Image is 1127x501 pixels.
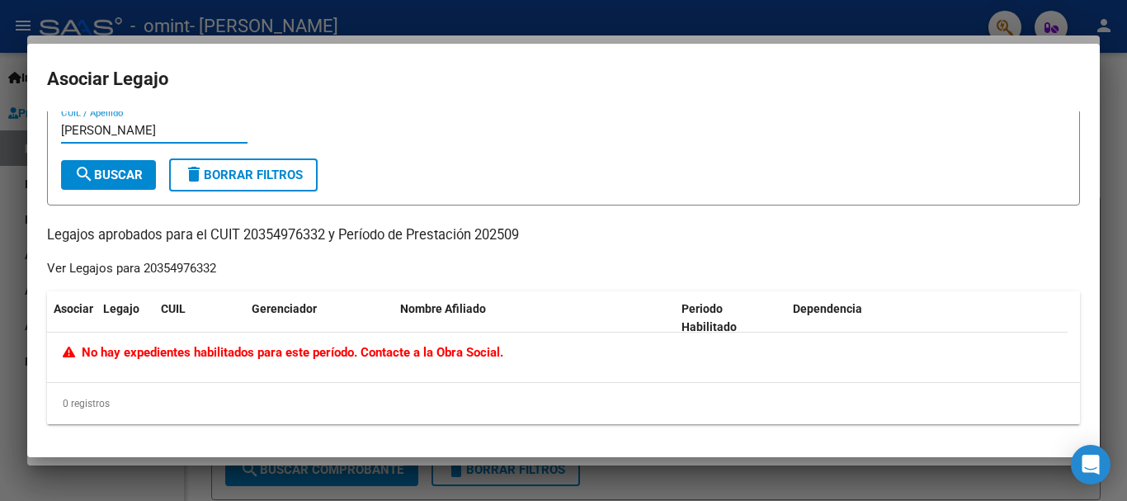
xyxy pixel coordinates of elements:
h2: Asociar Legajo [47,64,1080,95]
datatable-header-cell: Nombre Afiliado [394,291,675,346]
datatable-header-cell: Asociar [47,291,97,346]
datatable-header-cell: Periodo Habilitado [675,291,786,346]
div: 0 registros [47,383,1080,424]
button: Borrar Filtros [169,158,318,191]
button: Buscar [61,160,156,190]
span: No hay expedientes habilitados para este período. Contacte a la Obra Social. [63,345,503,360]
span: Borrar Filtros [184,168,303,182]
span: Nombre Afiliado [400,302,486,315]
span: Periodo Habilitado [681,302,737,334]
mat-icon: delete [184,164,204,184]
div: Ver Legajos para 20354976332 [47,259,216,278]
span: Asociar [54,302,93,315]
mat-icon: search [74,164,94,184]
p: Legajos aprobados para el CUIT 20354976332 y Período de Prestación 202509 [47,225,1080,246]
datatable-header-cell: Gerenciador [245,291,394,346]
span: Gerenciador [252,302,317,315]
div: Open Intercom Messenger [1071,445,1110,484]
span: CUIL [161,302,186,315]
datatable-header-cell: Dependencia [786,291,1068,346]
span: Buscar [74,168,143,182]
span: Dependencia [793,302,862,315]
datatable-header-cell: CUIL [154,291,245,346]
span: Legajo [103,302,139,315]
datatable-header-cell: Legajo [97,291,154,346]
